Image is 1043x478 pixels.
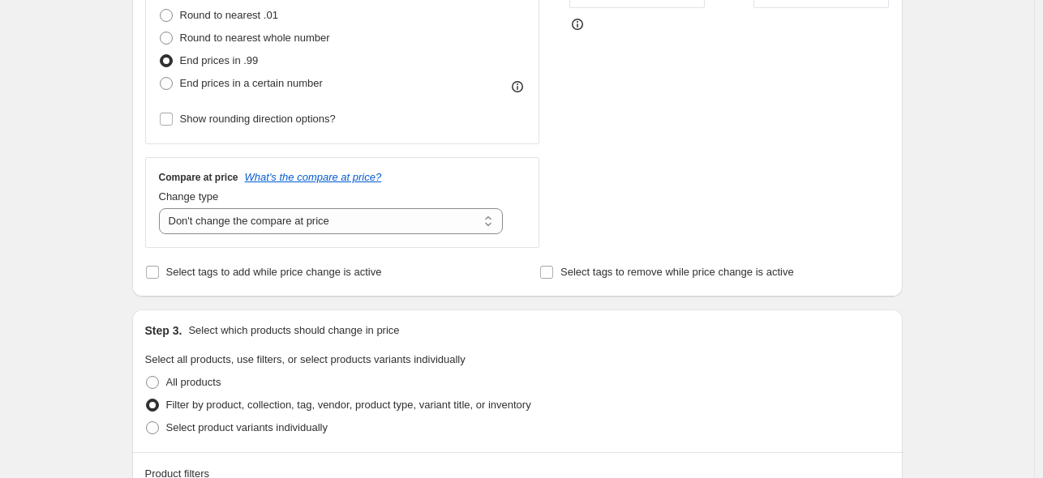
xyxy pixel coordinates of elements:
h2: Step 3. [145,322,182,339]
span: Select product variants individually [166,421,328,433]
span: Round to nearest whole number [180,32,330,44]
button: What's the compare at price? [245,171,382,183]
span: Show rounding direction options? [180,113,336,125]
span: All products [166,376,221,388]
span: End prices in .99 [180,54,259,66]
p: Select which products should change in price [188,322,399,339]
span: Select tags to add while price change is active [166,266,382,278]
span: Filter by product, collection, tag, vendor, product type, variant title, or inventory [166,399,531,411]
span: Select all products, use filters, or select products variants individually [145,353,466,365]
span: Round to nearest .01 [180,9,278,21]
span: End prices in a certain number [180,77,323,89]
span: Select tags to remove while price change is active [560,266,794,278]
span: Change type [159,190,219,203]
h3: Compare at price [159,171,238,184]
